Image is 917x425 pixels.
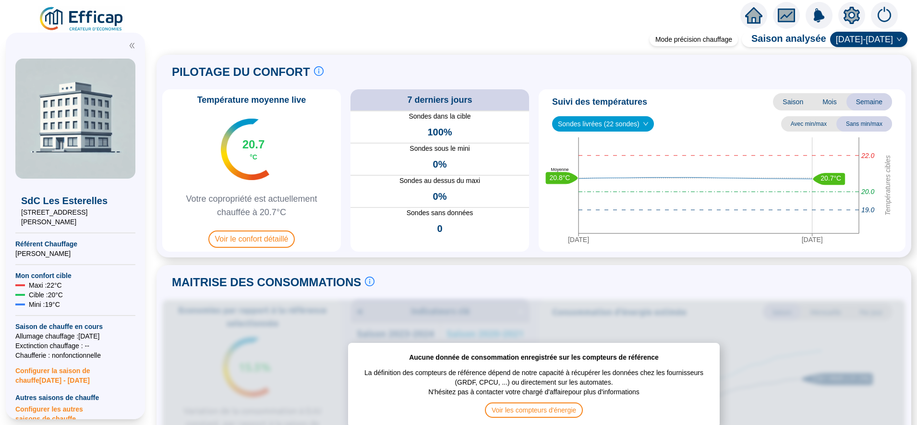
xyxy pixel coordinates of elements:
span: 0 [437,222,442,235]
span: Saison analysée [742,32,826,47]
tspan: 19.0 [861,206,874,214]
span: [PERSON_NAME] [15,249,135,258]
img: alerts [871,2,898,29]
span: Mois [813,93,846,110]
span: Sans min/max [836,116,892,132]
span: Semaine [846,93,892,110]
span: Autres saisons de chauffe [15,393,135,402]
span: Sondes au dessus du maxi [350,176,529,186]
span: Exctinction chauffage : -- [15,341,135,351]
span: info-circle [314,66,324,76]
span: Maxi : 22 °C [29,280,62,290]
span: [STREET_ADDRESS][PERSON_NAME] [21,207,130,227]
span: Voir le confort détaillé [208,231,295,248]
span: info-circle [365,277,374,286]
img: efficap energie logo [38,6,125,33]
span: 20.7 [242,137,265,152]
span: double-left [129,42,135,49]
span: Allumage chauffage : [DATE] [15,331,135,341]
span: Saison de chauffe en cours [15,322,135,331]
text: 20.7°C [820,175,841,182]
span: Sondes sans données [350,208,529,218]
span: Sondes sous le mini [350,144,529,154]
div: Mode précision chauffage [650,33,738,46]
span: setting [843,7,860,24]
span: Voir les compteurs d'énergie [485,402,583,418]
tspan: [DATE] [802,236,823,243]
span: Sondes dans la cible [350,111,529,121]
span: Mini : 19 °C [29,300,60,309]
span: 0% [433,190,447,203]
span: 7 derniers jours [407,93,472,107]
span: Configurer les autres saisons de chauffe [15,402,135,424]
span: Votre copropriété est actuellement chauffée à 20.7°C [166,192,337,219]
span: Référent Chauffage [15,239,135,249]
span: °C [250,152,257,162]
tspan: 22.0 [861,152,874,159]
span: 100% [427,125,452,139]
img: indicateur températures [221,119,269,180]
span: Suivi des températures [552,95,647,109]
span: Avec min/max [781,116,836,132]
text: Moyenne [551,167,568,172]
span: Température moyenne live [192,93,312,107]
span: MAITRISE DES CONSOMMATIONS [172,275,361,290]
span: down [643,121,649,127]
span: Sondes livrées (22 sondes) [558,117,648,131]
span: 0% [433,158,447,171]
span: Aucune donnée de consommation enregistrée sur les compteurs de référence [409,352,659,362]
span: N'hésitez pas à contacter votre chargé d'affaire pour plus d'informations [428,387,639,402]
span: La définition des compteurs de référence dépend de notre capacité à récupérer les données chez le... [358,362,710,387]
span: Saison [773,93,813,110]
text: 20.8°C [550,174,570,182]
span: PILOTAGE DU CONFORT [172,64,310,80]
span: Configurer la saison de chauffe [DATE] - [DATE] [15,360,135,385]
span: down [896,36,902,42]
tspan: 20.0 [861,188,874,195]
span: fund [778,7,795,24]
span: Chaufferie : non fonctionnelle [15,351,135,360]
span: Cible : 20 °C [29,290,63,300]
span: Mon confort cible [15,271,135,280]
span: home [745,7,762,24]
tspan: Températures cibles [884,155,892,216]
span: SdC Les Esterelles [21,194,130,207]
img: alerts [806,2,833,29]
span: 2025-2026 [836,32,902,47]
tspan: [DATE] [568,236,589,243]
